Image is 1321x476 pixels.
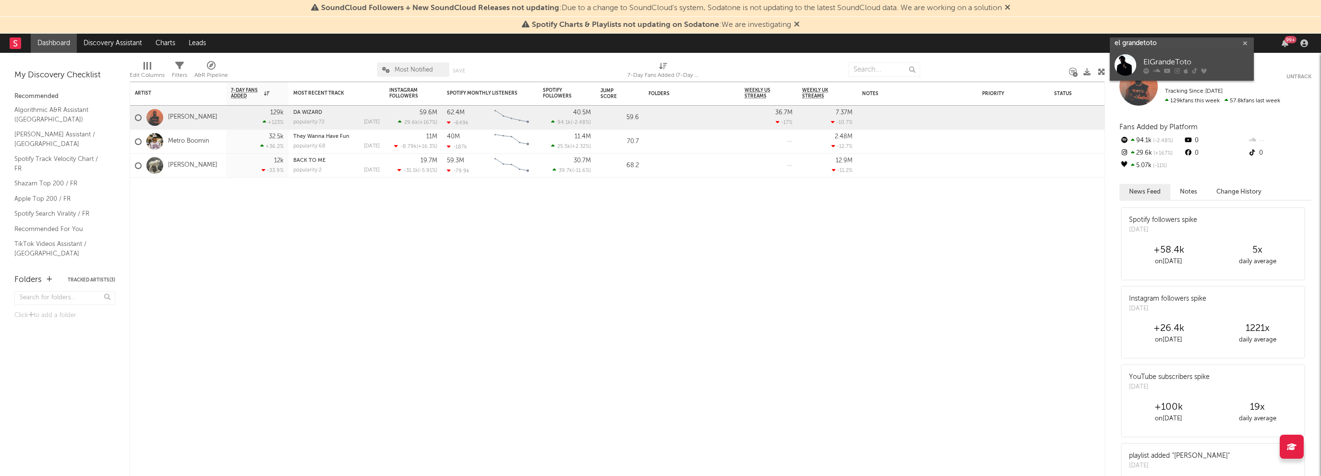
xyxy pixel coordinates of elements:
[776,119,793,125] div: -17 %
[557,120,571,125] span: 94.1k
[1110,37,1254,49] input: Search for artists
[420,168,436,173] span: -5.91 %
[552,167,591,173] div: ( )
[775,110,793,116] div: 36.7M
[745,87,778,99] span: Weekly US Streams
[1183,134,1247,147] div: 0
[293,158,380,163] div: BACK TO ME
[262,167,284,173] div: -33.9 %
[31,34,77,53] a: Dashboard
[1183,147,1247,159] div: 0
[490,106,533,130] svg: Chart title
[293,144,325,149] div: popularity: 68
[836,110,853,116] div: 7.37M
[130,70,165,81] div: Edit Columns
[1152,138,1173,144] span: -2.48 %
[263,119,284,125] div: +123 %
[447,90,519,96] div: Spotify Monthly Listeners
[1124,334,1213,346] div: on [DATE]
[532,21,719,29] span: Spotify Charts & Playlists not updating on Sodatone
[130,58,165,85] div: Edit Columns
[862,91,958,97] div: Notes
[364,120,380,125] div: [DATE]
[420,110,437,116] div: 59.6M
[274,158,284,164] div: 12k
[1119,159,1183,172] div: 5.07k
[400,144,417,149] span: -8.79k
[168,113,217,122] a: [PERSON_NAME]
[172,58,187,85] div: Filters
[1152,163,1167,169] span: -11 %
[574,168,589,173] span: -11.6 %
[14,105,106,124] a: Algorithmic A&R Assistant ([GEOGRAPHIC_DATA])
[135,90,207,96] div: Artist
[1129,294,1206,304] div: Instagram followers spike
[293,134,380,139] div: They Wanna Have Fun
[1119,184,1170,200] button: News Feed
[1213,256,1302,268] div: daily average
[1129,304,1206,314] div: [DATE]
[1129,382,1210,392] div: [DATE]
[447,158,464,164] div: 59.3M
[1054,91,1117,97] div: Status
[14,70,115,81] div: My Discovery Checklist
[1005,4,1010,12] span: Dismiss
[260,143,284,149] div: +36.2 %
[447,120,468,126] div: -649k
[14,310,115,321] div: Click to add a folder.
[982,91,1021,97] div: Priority
[447,168,469,174] div: -79.9k
[1129,461,1230,471] div: [DATE]
[1213,402,1302,413] div: 19 x
[293,110,380,115] div: DA WIZARD
[194,70,228,81] div: A&R Pipeline
[575,134,591,140] div: 11.4M
[1110,49,1254,81] a: ElGrandeToto
[426,134,437,140] div: 11M
[1165,98,1280,104] span: 57.8k fans last week
[600,88,624,99] div: Jump Score
[321,4,559,12] span: SoundCloud Followers + New SoundCloud Releases not updating
[172,70,187,81] div: Filters
[68,278,115,282] button: Tracked Artists(3)
[149,34,182,53] a: Charts
[364,168,380,173] div: [DATE]
[574,158,591,164] div: 30.7M
[182,34,213,53] a: Leads
[398,119,437,125] div: ( )
[14,154,106,173] a: Spotify Track Velocity Chart / FR
[1124,244,1213,256] div: +58.4k
[1129,372,1210,382] div: YouTube subscribers spike
[447,110,465,116] div: 62.4M
[394,143,437,149] div: ( )
[418,144,436,149] span: +16.3 %
[532,21,791,29] span: : We are investigating
[836,158,853,164] div: 12.9M
[14,208,106,219] a: Spotify Search Virality / FR
[1213,244,1302,256] div: 5 x
[14,274,42,286] div: Folders
[600,112,639,123] div: 59.6
[293,134,349,139] a: They Wanna Have Fun
[1124,323,1213,334] div: +26.4k
[293,158,325,163] a: BACK TO ME
[404,120,418,125] span: 29.6k
[14,91,115,102] div: Recommended
[1119,147,1183,159] div: 29.6k
[389,87,423,99] div: Instagram Followers
[1129,215,1197,225] div: Spotify followers spike
[321,4,1002,12] span: : Due to a change to SoundCloud's system, Sodatone is not updating to the latest SoundCloud data....
[1248,147,1311,159] div: 0
[293,168,322,173] div: popularity: 2
[1124,402,1213,413] div: +100k
[420,120,436,125] span: +167 %
[14,291,115,305] input: Search for folders...
[557,144,570,149] span: 25.5k
[600,160,639,171] div: 68.2
[1213,334,1302,346] div: daily average
[194,58,228,85] div: A&R Pipeline
[270,110,284,116] div: 129k
[1207,184,1271,200] button: Change History
[1124,256,1213,268] div: on [DATE]
[269,134,284,140] div: 32.5k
